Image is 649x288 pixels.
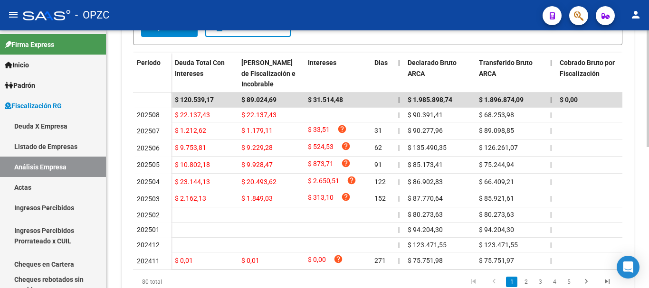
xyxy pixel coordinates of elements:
[630,9,641,20] mat-icon: person
[133,53,171,93] datatable-header-cell: Período
[479,161,514,168] span: $ 75.244,94
[374,127,382,134] span: 31
[171,53,238,94] datatable-header-cell: Deuda Total Con Intereses
[475,53,546,94] datatable-header-cell: Transferido Bruto ARCA
[398,178,400,186] span: |
[241,111,277,119] span: $ 22.137,43
[241,144,273,151] span: $ 9.229,28
[408,111,443,119] span: $ 90.391,41
[398,144,400,151] span: |
[374,257,386,264] span: 271
[337,124,347,134] i: help
[479,211,514,218] span: $ 80.273,63
[175,127,206,134] span: $ 1.212,62
[550,59,552,66] span: |
[241,195,273,202] span: $ 1.849,03
[137,241,160,249] span: 202412
[598,277,616,287] a: go to last page
[137,111,160,119] span: 202508
[398,96,400,103] span: |
[550,211,552,218] span: |
[479,111,514,119] span: $ 68.253,98
[137,195,160,203] span: 202503
[241,161,273,168] span: $ 9.928,47
[347,176,356,185] i: help
[334,254,343,264] i: help
[398,257,400,264] span: |
[341,192,351,202] i: help
[479,178,514,186] span: $ 66.409,21
[550,161,552,168] span: |
[374,178,386,186] span: 122
[137,144,160,152] span: 202506
[408,96,452,103] span: $ 1.985.898,74
[408,195,443,202] span: $ 87.770,64
[577,277,595,287] a: go to next page
[175,178,210,186] span: $ 23.144,13
[308,124,330,137] span: $ 33,51
[137,59,161,66] span: Período
[408,161,443,168] span: $ 85.173,41
[550,111,552,119] span: |
[479,226,514,233] span: $ 94.204,30
[304,53,371,94] datatable-header-cell: Intereses
[137,161,160,168] span: 202505
[5,80,35,91] span: Padrón
[137,127,160,135] span: 202507
[560,59,615,77] span: Cobrado Bruto por Fiscalización
[408,257,443,264] span: $ 75.751,98
[175,144,206,151] span: $ 9.753,81
[520,277,532,287] a: 2
[175,161,210,168] span: $ 10.802,18
[308,59,336,66] span: Intereses
[137,178,160,186] span: 202504
[479,127,514,134] span: $ 89.098,85
[479,195,514,202] span: $ 85.921,61
[175,96,214,103] span: $ 120.539,17
[550,178,552,186] span: |
[341,141,351,151] i: help
[479,96,524,103] span: $ 1.896.874,09
[560,96,578,103] span: $ 0,00
[5,39,54,50] span: Firma Express
[374,144,382,151] span: 62
[150,23,189,32] span: Buscar
[408,178,443,186] span: $ 86.902,83
[617,256,639,279] div: Open Intercom Messenger
[408,127,443,134] span: $ 90.277,96
[308,192,334,205] span: $ 313,10
[374,161,382,168] span: 91
[408,226,443,233] span: $ 94.204,30
[550,96,552,103] span: |
[238,53,304,94] datatable-header-cell: Deuda Bruta Neto de Fiscalización e Incobrable
[408,211,443,218] span: $ 80.273,63
[5,60,29,70] span: Inicio
[8,9,19,20] mat-icon: menu
[5,101,62,111] span: Fiscalización RG
[398,195,400,202] span: |
[485,277,503,287] a: go to previous page
[408,144,447,151] span: $ 135.490,35
[556,53,627,94] datatable-header-cell: Cobrado Bruto por Fiscalización
[550,195,552,202] span: |
[398,211,400,218] span: |
[175,111,210,119] span: $ 22.137,43
[550,257,552,264] span: |
[137,211,160,219] span: 202502
[506,277,517,287] a: 1
[534,277,546,287] a: 3
[241,96,277,103] span: $ 89.024,69
[241,59,296,88] span: [PERSON_NAME] de Fiscalización e Incobrable
[550,226,552,233] span: |
[398,161,400,168] span: |
[398,59,400,66] span: |
[341,158,351,168] i: help
[175,195,206,202] span: $ 2.162,13
[241,257,259,264] span: $ 0,01
[75,5,109,26] span: - OPZC
[408,241,447,249] span: $ 123.471,55
[137,226,160,233] span: 202501
[550,144,552,151] span: |
[408,59,457,77] span: Declarado Bruto ARCA
[549,277,560,287] a: 4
